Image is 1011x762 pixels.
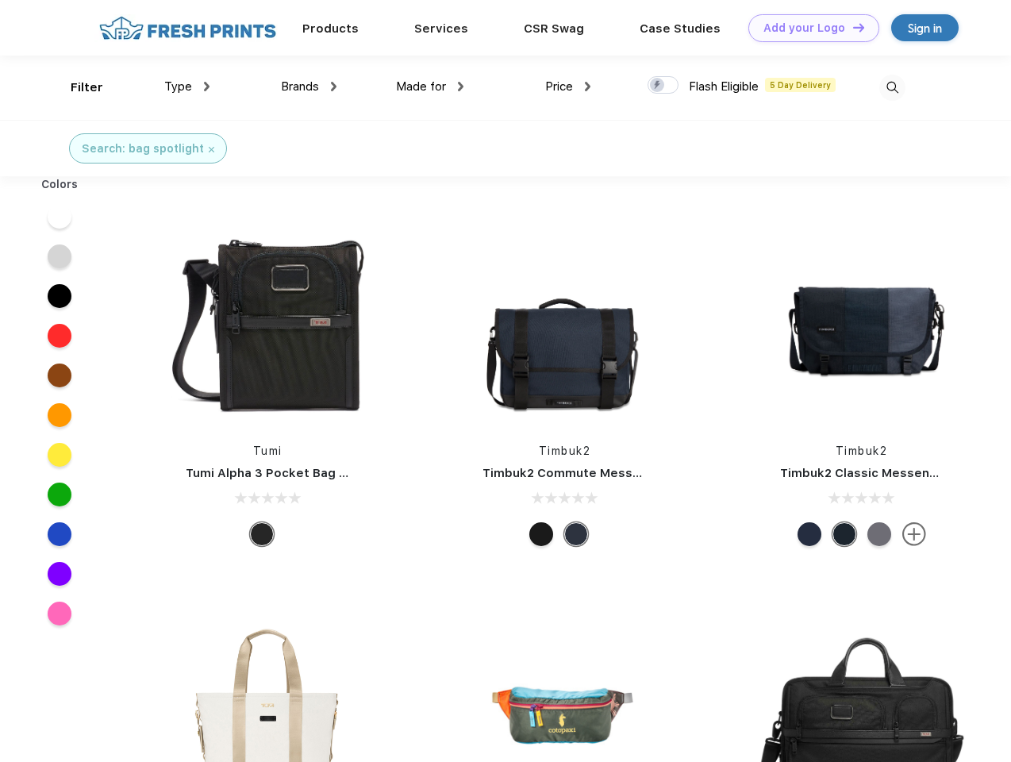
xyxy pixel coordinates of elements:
[458,82,463,91] img: dropdown.png
[763,21,845,35] div: Add your Logo
[459,216,670,427] img: func=resize&h=266
[253,444,283,457] a: Tumi
[891,14,959,41] a: Sign in
[545,79,573,94] span: Price
[780,466,977,480] a: Timbuk2 Classic Messenger Bag
[879,75,905,101] img: desktop_search.svg
[836,444,888,457] a: Timbuk2
[250,522,274,546] div: Black
[204,82,210,91] img: dropdown.png
[331,82,336,91] img: dropdown.png
[853,23,864,32] img: DT
[302,21,359,36] a: Products
[564,522,588,546] div: Eco Nautical
[162,216,373,427] img: func=resize&h=266
[539,444,591,457] a: Timbuk2
[585,82,590,91] img: dropdown.png
[867,522,891,546] div: Eco Army Pop
[529,522,553,546] div: Eco Black
[29,176,90,193] div: Colors
[482,466,695,480] a: Timbuk2 Commute Messenger Bag
[94,14,281,42] img: fo%20logo%202.webp
[396,79,446,94] span: Made for
[281,79,319,94] span: Brands
[756,216,967,427] img: func=resize&h=266
[689,79,759,94] span: Flash Eligible
[186,466,371,480] a: Tumi Alpha 3 Pocket Bag Small
[832,522,856,546] div: Eco Monsoon
[82,140,204,157] div: Search: bag spotlight
[71,79,103,97] div: Filter
[902,522,926,546] img: more.svg
[908,19,942,37] div: Sign in
[164,79,192,94] span: Type
[209,147,214,152] img: filter_cancel.svg
[798,522,821,546] div: Eco Nautical
[765,78,836,92] span: 5 Day Delivery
